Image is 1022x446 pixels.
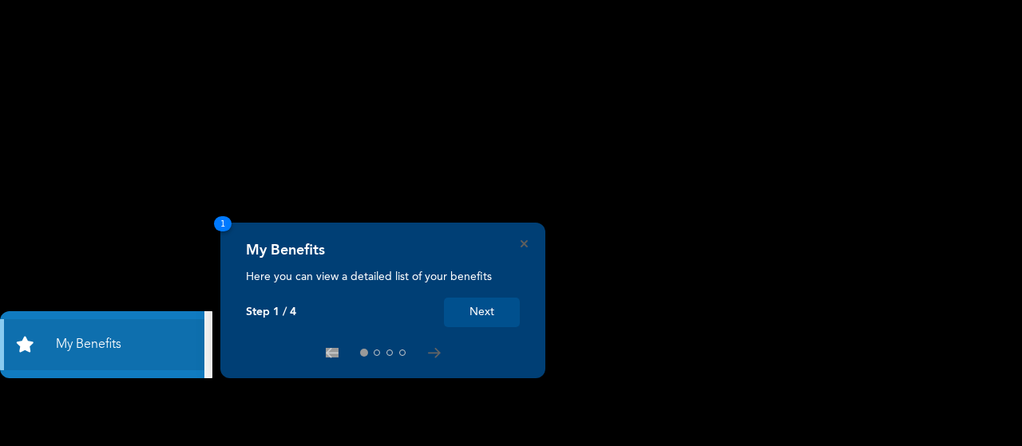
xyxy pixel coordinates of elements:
[214,216,232,231] span: 1
[246,269,520,285] p: Here you can view a detailed list of your benefits
[246,306,296,319] p: Step 1 / 4
[246,242,325,259] h4: My Benefits
[521,240,528,247] button: Close
[444,298,520,327] button: Next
